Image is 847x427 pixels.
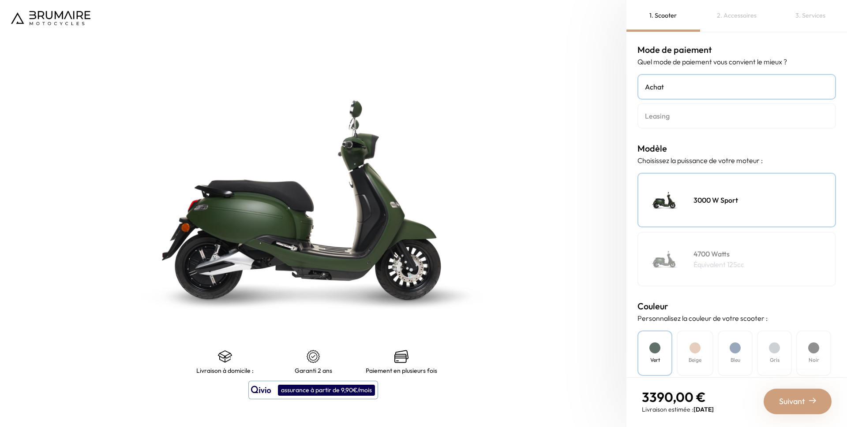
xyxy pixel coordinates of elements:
[637,56,836,67] p: Quel mode de paiement vous convient le mieux ?
[693,195,738,205] h4: 3000 W Sport
[637,313,836,323] p: Personnalisez la couleur de votre scooter :
[643,178,687,222] img: Scooter
[196,367,254,374] p: Livraison à domicile :
[218,349,232,364] img: shipping.png
[731,356,740,364] h4: Bleu
[809,397,816,404] img: right-arrow-2.png
[645,111,828,121] h4: Leasing
[637,103,836,129] a: Leasing
[637,142,836,155] h3: Modèle
[248,381,378,399] button: assurance à partir de 9,90€/mois
[637,300,836,313] h3: Couleur
[366,367,437,374] p: Paiement en plusieurs fois
[693,249,744,259] h4: 4700 Watts
[645,82,828,92] h4: Achat
[693,405,714,413] span: [DATE]
[643,237,687,281] img: Scooter
[295,367,332,374] p: Garanti 2 ans
[278,385,375,396] div: assurance à partir de 9,90€/mois
[306,349,320,364] img: certificat-de-garantie.png
[251,385,271,395] img: logo qivio
[637,155,836,166] p: Choisissez la puissance de votre moteur :
[11,11,90,25] img: Logo de Brumaire
[770,356,780,364] h4: Gris
[642,389,706,405] span: 3390,00 €
[637,43,836,56] h3: Mode de paiement
[642,405,714,414] p: Livraison estimée :
[650,356,660,364] h4: Vert
[689,356,701,364] h4: Beige
[693,259,744,270] p: Équivalent 125cc
[779,395,805,408] span: Suivant
[809,356,819,364] h4: Noir
[394,349,409,364] img: credit-cards.png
